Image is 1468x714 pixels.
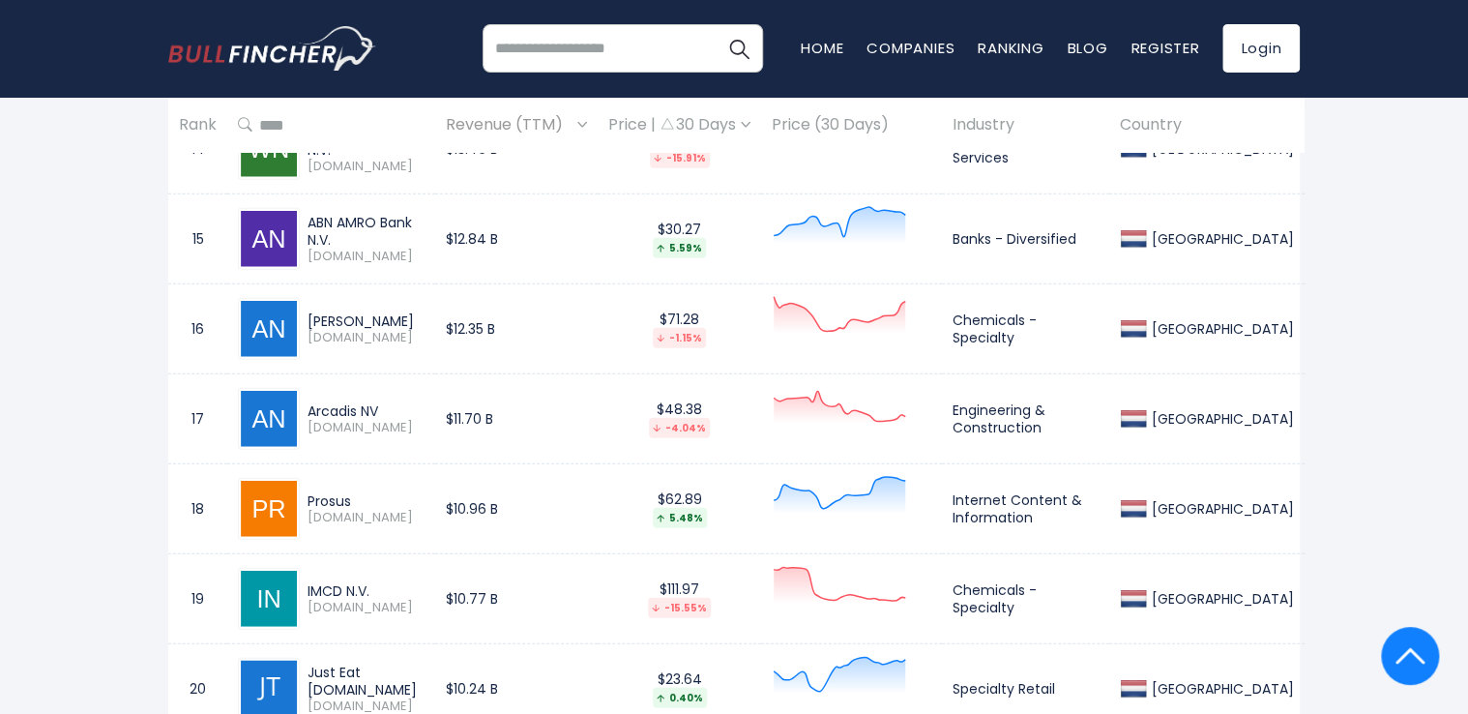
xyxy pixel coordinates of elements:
[1109,97,1305,154] th: Country
[1130,38,1199,58] a: Register
[608,401,750,438] div: $48.38
[1147,590,1294,608] div: [GEOGRAPHIC_DATA]
[308,312,425,330] div: [PERSON_NAME]
[1067,38,1107,58] a: Blog
[308,664,425,699] div: Just Eat [DOMAIN_NAME]
[1222,24,1300,73] a: Login
[168,26,376,71] a: Go to homepage
[1147,500,1294,518] div: [GEOGRAPHIC_DATA]
[308,214,425,249] div: ABN AMRO Bank N.V.
[435,284,598,374] td: $12.35 B
[435,194,598,284] td: $12.84 B
[435,374,598,464] td: $11.70 B
[653,238,706,258] div: 5.59%
[608,221,750,258] div: $30.27
[608,311,750,348] div: $71.28
[608,115,750,135] div: Price | 30 Days
[168,97,227,154] th: Rank
[653,328,706,348] div: -1.15%
[308,582,425,600] div: IMCD N.V.
[653,688,707,708] div: 0.40%
[308,510,425,526] span: [DOMAIN_NAME]
[715,24,763,73] button: Search
[308,402,425,420] div: Arcadis NV
[1147,140,1294,158] div: [GEOGRAPHIC_DATA]
[168,464,227,554] td: 18
[308,420,425,436] span: [DOMAIN_NAME]
[608,580,750,618] div: $111.97
[168,284,227,374] td: 16
[942,194,1109,284] td: Banks - Diversified
[168,554,227,644] td: 19
[866,38,954,58] a: Companies
[1147,320,1294,338] div: [GEOGRAPHIC_DATA]
[649,418,710,438] div: -4.04%
[308,492,425,510] div: Prosus
[650,148,710,168] div: -15.91%
[942,374,1109,464] td: Engineering & Construction
[942,284,1109,374] td: Chemicals - Specialty
[435,464,598,554] td: $10.96 B
[308,249,425,265] span: [DOMAIN_NAME]
[308,159,425,175] span: [DOMAIN_NAME]
[942,554,1109,644] td: Chemicals - Specialty
[168,374,227,464] td: 17
[308,330,425,346] span: [DOMAIN_NAME]
[1147,680,1294,698] div: [GEOGRAPHIC_DATA]
[1147,230,1294,248] div: [GEOGRAPHIC_DATA]
[168,194,227,284] td: 15
[435,554,598,644] td: $10.77 B
[1147,410,1294,428] div: [GEOGRAPHIC_DATA]
[168,26,376,71] img: bullfincher logo
[761,97,942,154] th: Price (30 Days)
[978,38,1043,58] a: Ranking
[608,670,750,708] div: $23.64
[653,508,707,528] div: 5.48%
[942,97,1109,154] th: Industry
[308,600,425,616] span: [DOMAIN_NAME]
[942,464,1109,554] td: Internet Content & Information
[446,110,573,140] span: Revenue (TTM)
[608,491,750,528] div: $62.89
[801,38,843,58] a: Home
[648,598,711,618] div: -15.55%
